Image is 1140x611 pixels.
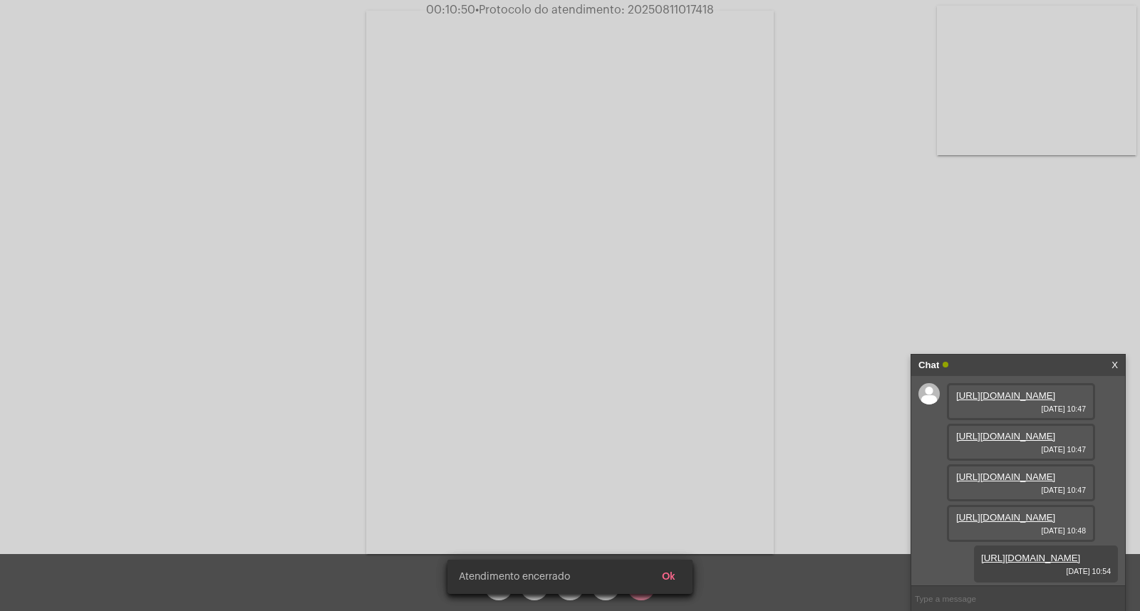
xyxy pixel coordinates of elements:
[956,526,1086,535] span: [DATE] 10:48
[981,553,1080,563] a: [URL][DOMAIN_NAME]
[662,572,675,582] span: Ok
[475,4,714,16] span: Protocolo do atendimento: 20250811017418
[956,404,1086,413] span: [DATE] 10:47
[956,512,1055,523] a: [URL][DOMAIN_NAME]
[475,4,479,16] span: •
[459,570,570,584] span: Atendimento encerrado
[918,355,939,376] strong: Chat
[956,486,1086,494] span: [DATE] 10:47
[426,4,475,16] span: 00:10:50
[956,390,1055,401] a: [URL][DOMAIN_NAME]
[1111,355,1118,376] a: X
[956,431,1055,442] a: [URL][DOMAIN_NAME]
[956,445,1086,454] span: [DATE] 10:47
[981,567,1111,575] span: [DATE] 10:54
[956,471,1055,482] a: [URL][DOMAIN_NAME]
[943,362,948,367] span: Online
[911,586,1125,611] input: Type a message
